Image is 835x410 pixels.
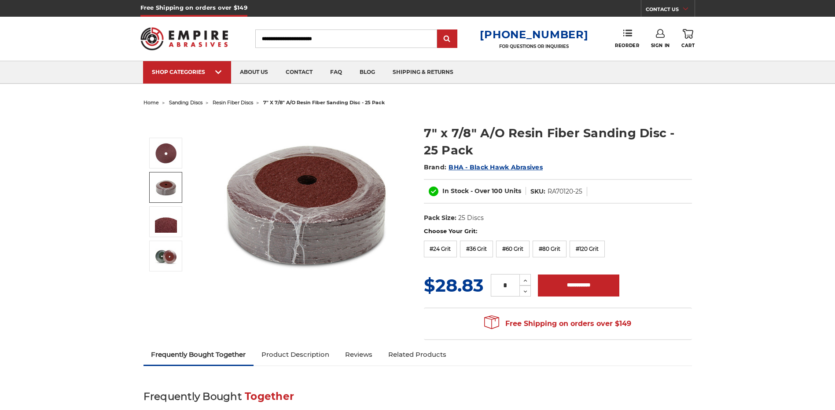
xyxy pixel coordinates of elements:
[213,99,253,106] a: resin fiber discs
[277,61,321,84] a: contact
[651,43,670,48] span: Sign In
[681,29,695,48] a: Cart
[140,22,228,56] img: Empire Abrasives
[152,69,222,75] div: SHOP CATEGORIES
[155,142,177,164] img: 7 inch aluminum oxide resin fiber disc
[492,187,503,195] span: 100
[438,30,456,48] input: Submit
[254,345,337,364] a: Product Description
[219,115,395,291] img: 7 inch aluminum oxide resin fiber disc
[424,163,447,171] span: Brand:
[384,61,462,84] a: shipping & returns
[458,213,484,223] dd: 25 Discs
[321,61,351,84] a: faq
[263,99,385,106] span: 7" x 7/8" a/o resin fiber sanding disc - 25 pack
[380,345,454,364] a: Related Products
[646,4,695,17] a: CONTACT US
[681,43,695,48] span: Cart
[530,187,545,196] dt: SKU:
[351,61,384,84] a: blog
[155,211,177,233] img: 7" x 7/8" A/O Resin Fiber Sanding Disc - 25 Pack
[424,124,692,159] h1: 7" x 7/8" A/O Resin Fiber Sanding Disc - 25 Pack
[231,61,277,84] a: about us
[424,275,484,296] span: $28.83
[615,29,639,48] a: Reorder
[245,390,294,403] span: Together
[471,187,490,195] span: - Over
[143,345,254,364] a: Frequently Bought Together
[424,227,692,236] label: Choose Your Grit:
[143,99,159,106] a: home
[480,44,588,49] p: FOR QUESTIONS OR INQUIRIES
[548,187,582,196] dd: RA70120-25
[480,28,588,41] a: [PHONE_NUMBER]
[337,345,380,364] a: Reviews
[143,390,242,403] span: Frequently Bought
[449,163,543,171] a: BHA - Black Hawk Abrasives
[169,99,202,106] a: sanding discs
[484,315,631,333] span: Free Shipping on orders over $149
[155,176,177,198] img: 7" x 7/8" A/O Resin Fiber Sanding Disc - 25 Pack
[615,43,639,48] span: Reorder
[155,245,177,267] img: 7" x 7/8" A/O Resin Fiber Sanding Disc - 25 Pack
[504,187,521,195] span: Units
[442,187,469,195] span: In Stock
[424,213,456,223] dt: Pack Size:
